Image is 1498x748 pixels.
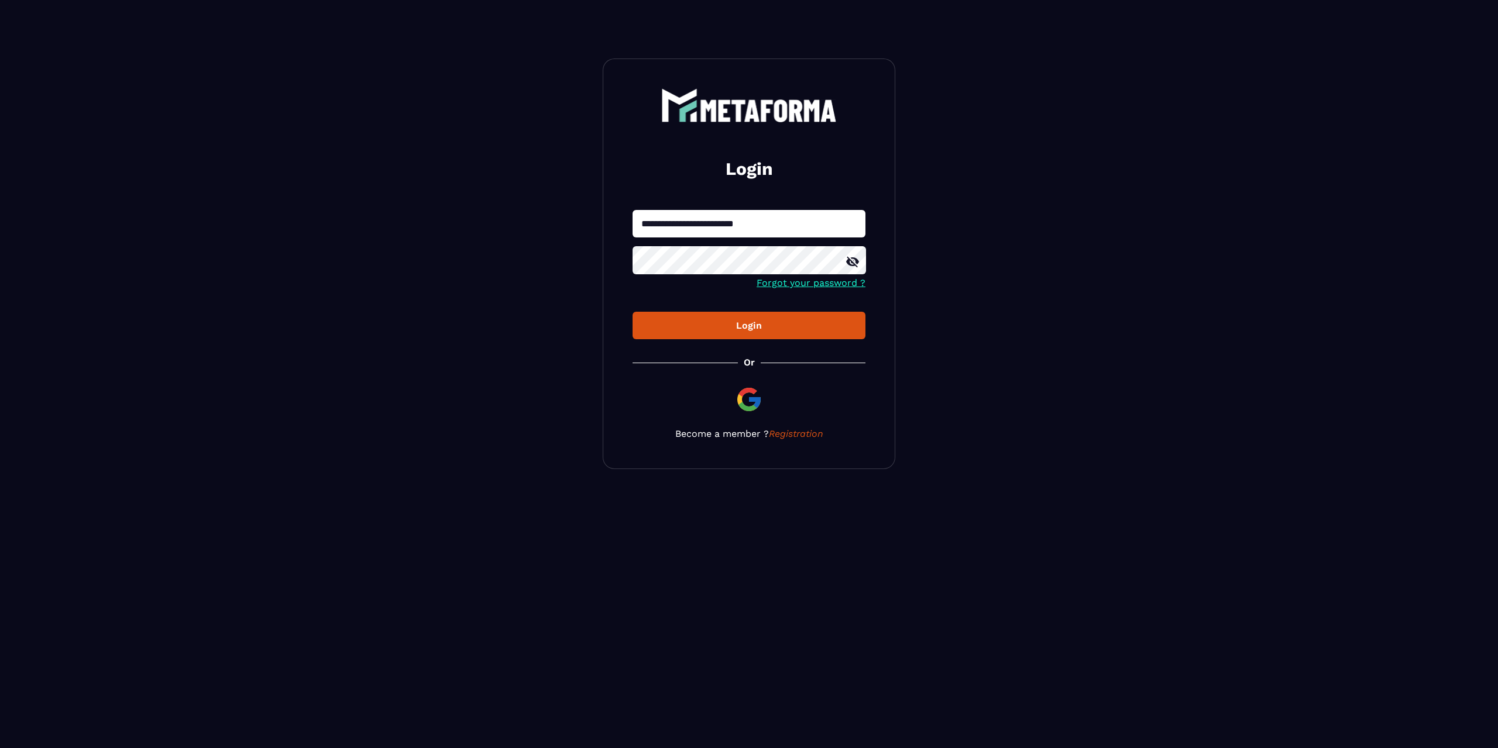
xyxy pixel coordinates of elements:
a: logo [633,88,865,122]
p: Become a member ? [633,428,865,439]
img: google [735,385,763,413]
a: Registration [769,428,823,439]
div: Login [642,320,856,331]
h2: Login [647,157,851,181]
button: Login [633,312,865,339]
p: Or [744,357,755,368]
img: logo [661,88,837,122]
a: Forgot your password ? [757,277,865,288]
